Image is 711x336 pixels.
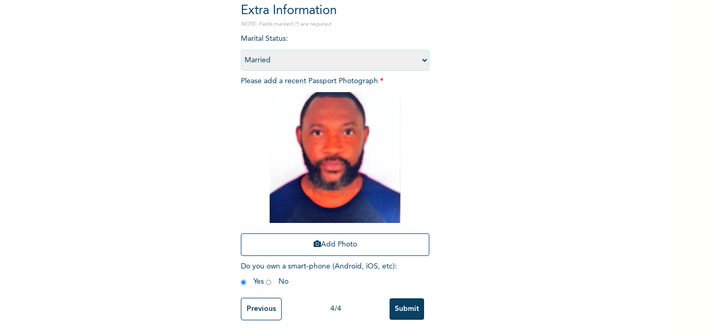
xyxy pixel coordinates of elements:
p: NOTE: Fields marked (*) are required [241,20,429,28]
input: Submit [390,298,424,320]
img: Crop [270,92,401,223]
button: Add Photo [241,233,429,256]
input: Previous [241,298,282,320]
span: Please add a recent Passport Photograph [241,77,429,261]
h2: Extra Information [241,2,429,20]
div: 4 / 4 [282,304,390,315]
span: Do you own a smart-phone (Android, iOS, etc) : Yes No [241,263,397,286]
span: Marital Status : [241,35,429,64]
